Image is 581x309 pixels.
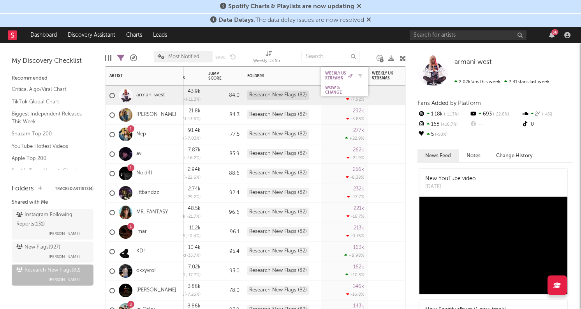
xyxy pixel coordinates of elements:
[188,245,201,250] div: 10.4k
[247,266,309,275] div: Research New Flags (82)
[492,112,509,117] span: -22.8 %
[136,209,168,216] a: MR. FANTASY
[136,151,144,157] a: avii
[344,253,364,258] div: +8.98 %
[247,247,309,256] div: Research New Flags (82)
[185,195,199,199] span: +29.2 %
[454,59,492,66] span: armani west
[16,243,60,252] div: New Flags ( 927 )
[136,248,145,255] a: KD!
[136,131,146,138] a: Nep
[247,188,309,197] div: Research New Flags (82)
[12,85,86,94] a: Critical Algo/Viral Chart
[130,47,137,69] div: A&R Pipeline
[25,27,62,43] a: Dashboard
[172,155,201,160] div: ( )
[173,233,201,238] div: ( )
[173,272,201,277] div: ( )
[12,265,93,286] a: Research New Flags(82)[PERSON_NAME]
[454,80,500,84] span: 2.07k fans this week
[136,112,176,118] a: [PERSON_NAME]
[346,292,364,297] div: -16.8 %
[12,130,86,138] a: Shazam Top 200
[357,4,361,10] span: Dismiss
[12,167,86,175] a: Spotify Track Velocity Chart
[12,57,93,66] div: My Discovery Checklist
[347,194,364,199] div: -17.7 %
[188,167,201,172] div: 2.94k
[459,149,488,162] button: Notes
[417,149,459,162] button: News Feed
[12,142,86,151] a: YouTube Hottest Videos
[208,71,228,81] div: Jump Score
[353,128,364,133] div: 277k
[136,287,176,294] a: [PERSON_NAME]
[12,209,93,240] a: Instagram Following Reports(131)[PERSON_NAME]
[551,29,558,35] div: 36
[521,119,573,130] div: 0
[55,187,93,191] button: Tracked Artists(4)
[171,214,201,219] div: ( )
[469,109,521,119] div: 693
[188,284,201,289] div: 3.86k
[12,110,86,126] a: Biggest Independent Releases This Week
[454,59,492,66] a: armani west
[230,53,236,60] button: Undo the changes to the current view.
[186,137,199,141] span: -7.03 %
[417,109,469,119] div: 1.18k
[353,186,364,192] div: 232k
[171,97,201,102] div: ( )
[353,108,364,114] div: 292k
[215,55,225,60] button: Save
[208,188,239,198] div: 92.4
[353,284,364,289] div: 146k
[208,208,239,217] div: 96.6
[253,47,284,69] div: Weekly US Streams (Weekly US Streams)
[12,154,86,163] a: Apple Top 200
[188,108,201,114] div: 21.8k
[188,265,201,270] div: 7.02k
[247,110,309,119] div: Research New Flags (82)
[345,272,364,277] div: +10.5 %
[488,149,541,162] button: Change History
[454,80,549,84] span: 2.41k fans last week
[185,156,199,160] span: -46.2 %
[148,27,173,43] a: Leads
[187,304,201,309] div: 8.86k
[325,85,352,95] div: WoW % Change
[16,210,87,229] div: Instagram Following Reports ( 131 )
[12,242,93,263] a: New Flags(927)[PERSON_NAME]
[253,57,284,66] div: Weekly US Streams (Weekly US Streams)
[208,227,239,237] div: 96.1
[247,169,309,178] div: Research New Flags (82)
[425,183,476,191] div: [DATE]
[188,147,201,153] div: 7.87k
[541,112,552,117] span: -4 %
[185,176,199,180] span: +22.6 %
[49,275,80,284] span: [PERSON_NAME]
[354,206,364,211] div: 221k
[187,273,199,277] span: -17.7 %
[172,292,201,297] div: ( )
[325,71,346,80] span: Weekly US Streams
[425,175,476,183] div: New YouTube video
[353,167,364,172] div: 256k
[136,170,152,177] a: Noid4l
[186,117,199,121] span: -13.6 %
[186,293,199,297] span: -7.26 %
[346,175,364,180] div: -8.38 %
[136,229,147,235] a: imar
[218,17,364,23] span: : The data delay issues are now resolved
[171,175,201,180] div: ( )
[12,98,86,106] a: TikTok Global Chart
[347,214,364,219] div: -16.7 %
[208,91,239,100] div: 84.0
[187,234,199,238] span: +0.4 %
[62,27,121,43] a: Discovery Assistant
[247,130,309,139] div: Research New Flags (82)
[208,247,239,256] div: 95.4
[366,17,371,23] span: Dismiss
[49,252,80,261] span: [PERSON_NAME]
[247,74,306,78] div: Folders
[208,286,239,295] div: 78.0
